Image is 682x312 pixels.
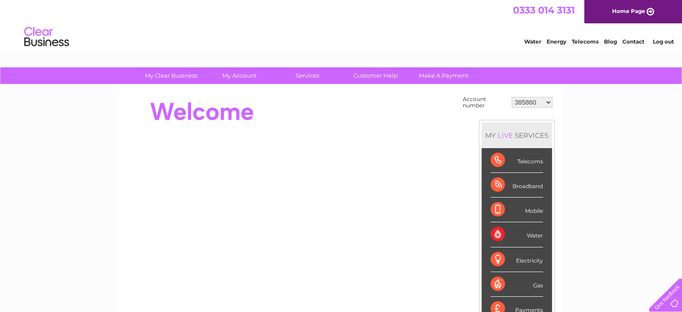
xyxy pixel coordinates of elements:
a: Energy [547,38,566,45]
div: Water [491,222,543,247]
div: Electricity [491,247,543,272]
div: Telecoms [491,148,543,173]
a: My Clear Business [134,67,208,84]
div: Mobile [491,198,543,222]
div: MY SERVICES [482,123,552,148]
a: Telecoms [572,38,599,45]
a: Contact [622,38,644,45]
div: LIVE [496,131,515,140]
div: Gas [491,272,543,297]
a: My Account [202,67,276,84]
a: Make A Payment [407,67,481,84]
a: Water [524,38,541,45]
div: Clear Business is a trading name of Verastar Limited (registered in [GEOGRAPHIC_DATA] No. 3667643... [130,5,553,44]
a: Services [270,67,344,84]
a: Customer Help [339,67,413,84]
div: Broadband [491,173,543,198]
td: Account number [460,94,509,111]
img: logo.png [24,23,70,51]
a: 0333 014 3131 [513,4,575,16]
a: Blog [604,38,617,45]
a: Log out [652,38,673,45]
